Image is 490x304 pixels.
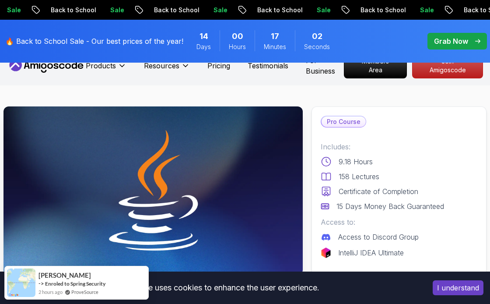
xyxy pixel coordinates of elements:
[250,6,310,14] p: Back to School
[339,171,379,182] p: 158 Lectures
[338,247,404,258] p: IntelliJ IDEA Ultimate
[321,217,477,227] p: Access to:
[38,280,44,287] span: ->
[304,42,330,51] span: Seconds
[353,6,413,14] p: Back to School
[3,106,303,275] img: java-for-developers_thumbnail
[413,53,483,78] p: Join Amigoscode
[339,156,373,167] p: 9.18 Hours
[322,117,366,127] p: Pro Course
[413,6,441,14] p: Sale
[434,36,468,46] p: Grab Now
[310,6,338,14] p: Sale
[232,30,243,42] span: 0 Hours
[38,288,63,296] span: 2 hours ago
[433,280,483,295] button: Accept cookies
[321,247,331,258] img: jetbrains logo
[271,30,279,42] span: 17 Minutes
[103,6,131,14] p: Sale
[199,30,208,42] span: 14 Days
[338,232,419,242] p: Access to Discord Group
[86,60,126,78] button: Products
[412,53,483,78] a: Join Amigoscode
[321,141,477,152] p: Includes:
[38,272,91,279] span: [PERSON_NAME]
[336,201,444,212] p: 15 Days Money Back Guaranteed
[147,6,206,14] p: Back to School
[306,55,344,76] a: For Business
[45,280,105,287] a: Enroled to Spring Security
[71,288,98,296] a: ProveSource
[7,269,35,297] img: provesource social proof notification image
[86,60,116,71] p: Products
[5,36,183,46] p: 🔥 Back to School Sale - Our best prices of the year!
[44,6,103,14] p: Back to School
[344,53,407,78] a: Members Area
[7,278,420,297] div: This website uses cookies to enhance the user experience.
[229,42,246,51] span: Hours
[144,60,190,78] button: Resources
[196,42,211,51] span: Days
[264,42,286,51] span: Minutes
[248,60,288,71] a: Testimonials
[339,186,418,197] p: Certificate of Completion
[144,60,179,71] p: Resources
[312,30,322,42] span: 2 Seconds
[206,6,234,14] p: Sale
[207,60,230,71] a: Pricing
